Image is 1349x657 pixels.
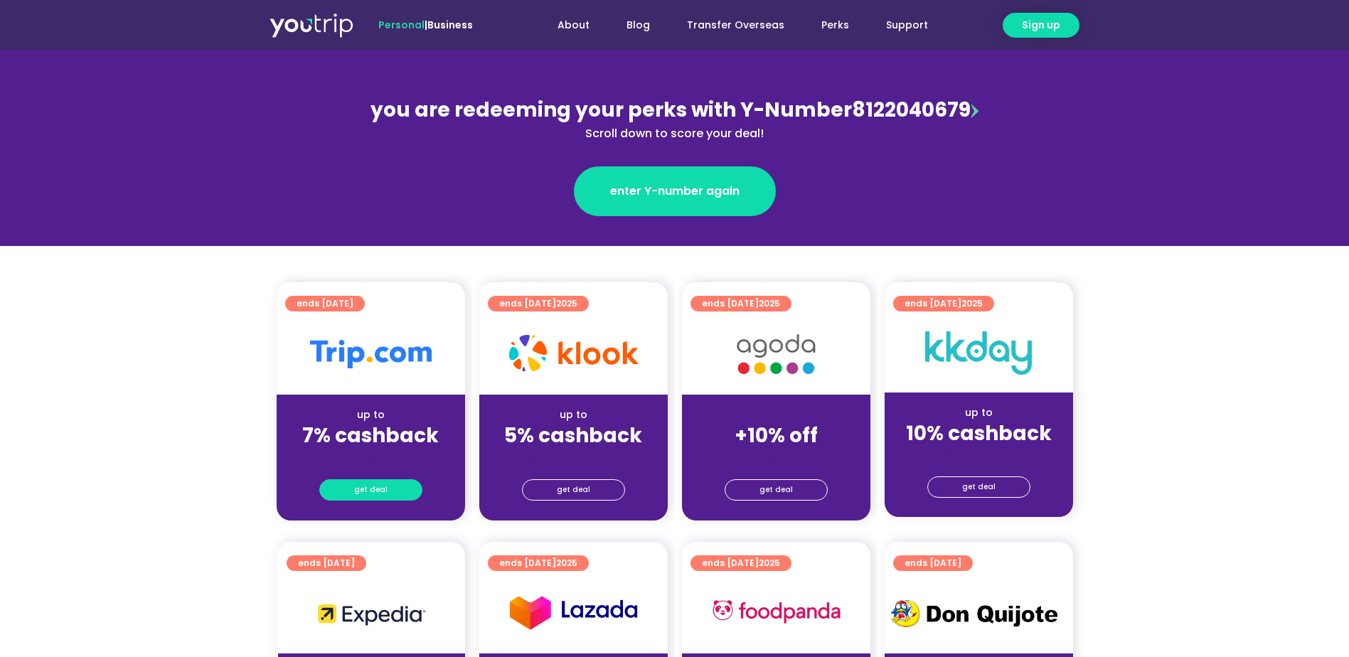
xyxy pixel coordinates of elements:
[803,12,868,38] a: Perks
[893,296,994,311] a: ends [DATE]2025
[499,296,577,311] span: ends [DATE]
[287,555,366,571] a: ends [DATE]
[693,449,859,464] div: (for stays only)
[556,297,577,309] span: 2025
[906,420,1052,447] strong: 10% cashback
[319,479,422,501] a: get deal
[608,12,668,38] a: Blog
[905,555,961,571] span: ends [DATE]
[691,555,791,571] a: ends [DATE]2025
[557,480,590,500] span: get deal
[378,18,425,32] span: Personal
[893,555,973,571] a: ends [DATE]
[868,12,947,38] a: Support
[488,555,589,571] a: ends [DATE]2025
[702,555,780,571] span: ends [DATE]
[378,18,473,32] span: |
[511,12,947,38] nav: Menu
[556,557,577,569] span: 2025
[763,407,789,422] span: up to
[427,18,473,32] a: Business
[298,555,355,571] span: ends [DATE]
[366,95,983,142] div: 8122040679
[539,12,608,38] a: About
[288,407,454,422] div: up to
[691,296,791,311] a: ends [DATE]2025
[702,296,780,311] span: ends [DATE]
[668,12,803,38] a: Transfer Overseas
[735,422,818,449] strong: +10% off
[962,477,996,497] span: get deal
[1003,13,1079,38] a: Sign up
[370,96,852,124] span: you are redeeming your perks with Y-Number
[302,422,439,449] strong: 7% cashback
[522,479,625,501] a: get deal
[610,183,740,200] span: enter Y-number again
[366,125,983,142] div: Scroll down to score your deal!
[759,297,780,309] span: 2025
[896,447,1062,461] div: (for stays only)
[759,480,793,500] span: get deal
[1022,18,1060,33] span: Sign up
[574,166,776,216] a: enter Y-number again
[491,407,656,422] div: up to
[504,422,642,449] strong: 5% cashback
[499,555,577,571] span: ends [DATE]
[725,479,828,501] a: get deal
[288,449,454,464] div: (for stays only)
[491,449,656,464] div: (for stays only)
[297,296,353,311] span: ends [DATE]
[896,405,1062,420] div: up to
[285,296,365,311] a: ends [DATE]
[927,476,1030,498] a: get deal
[961,297,983,309] span: 2025
[905,296,983,311] span: ends [DATE]
[354,480,388,500] span: get deal
[488,296,589,311] a: ends [DATE]2025
[759,557,780,569] span: 2025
